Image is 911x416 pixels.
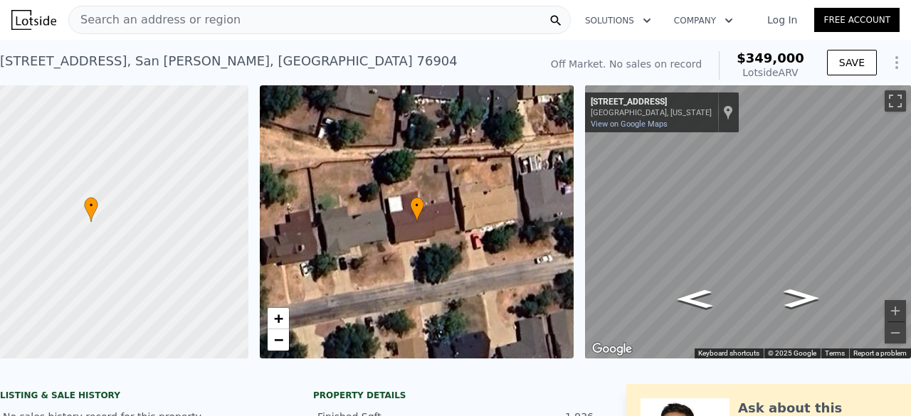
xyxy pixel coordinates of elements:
[410,199,424,212] span: •
[551,57,702,71] div: Off Market. No sales on record
[885,90,906,112] button: Toggle fullscreen view
[69,11,241,28] span: Search an address or region
[825,349,845,357] a: Terms
[885,322,906,343] button: Zoom out
[853,349,907,357] a: Report a problem
[723,105,733,120] a: Show location on map
[268,308,289,329] a: Zoom in
[589,340,636,358] img: Google
[410,197,424,222] div: •
[273,309,283,327] span: +
[313,390,598,401] div: Property details
[885,300,906,321] button: Zoom in
[883,48,911,77] button: Show Options
[698,348,759,358] button: Keyboard shortcuts
[591,97,712,108] div: [STREET_ADDRESS]
[268,329,289,351] a: Zoom out
[273,331,283,348] span: −
[663,8,744,33] button: Company
[84,199,98,212] span: •
[574,8,663,33] button: Solutions
[768,349,816,357] span: © 2025 Google
[11,10,56,30] img: Lotside
[750,13,814,27] a: Log In
[662,285,728,313] path: Go West, Woodland Cir
[827,50,877,75] button: SAVE
[737,50,804,65] span: $349,000
[737,65,804,80] div: Lotside ARV
[84,197,98,222] div: •
[585,85,911,358] div: Map
[589,340,636,358] a: Open this area in Google Maps (opens a new window)
[585,85,911,358] div: Street View
[814,8,900,32] a: Free Account
[591,108,712,117] div: [GEOGRAPHIC_DATA], [US_STATE]
[769,284,834,312] path: Go East, Woodland Cir
[591,119,668,129] a: View on Google Maps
